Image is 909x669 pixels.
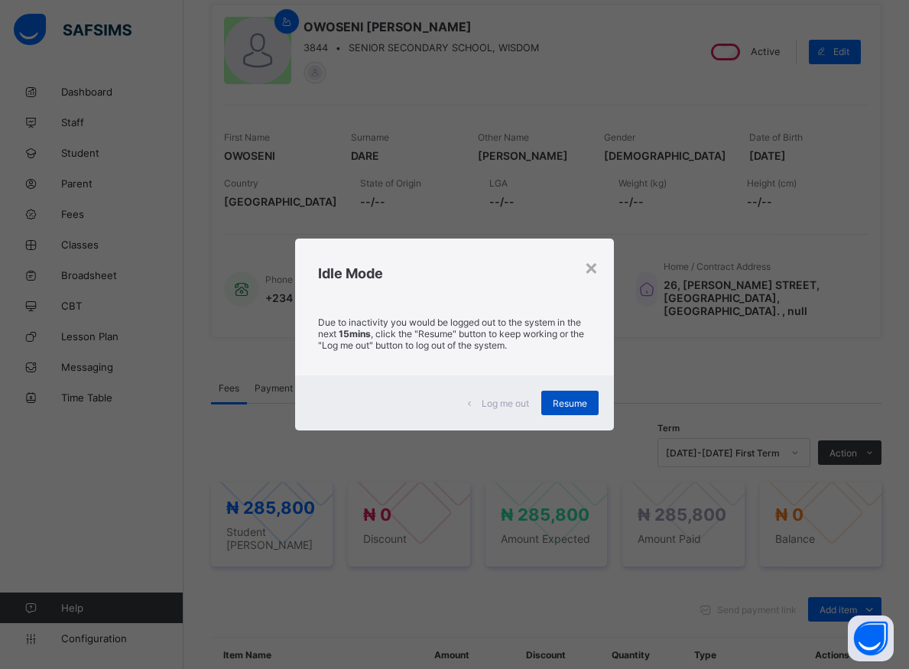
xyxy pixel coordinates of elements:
[848,615,894,661] button: Open asap
[318,265,590,281] h2: Idle Mode
[482,398,529,409] span: Log me out
[584,254,599,280] div: ×
[553,398,587,409] span: Resume
[318,317,590,351] p: Due to inactivity you would be logged out to the system in the next , click the "Resume" button t...
[339,328,371,339] strong: 15mins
